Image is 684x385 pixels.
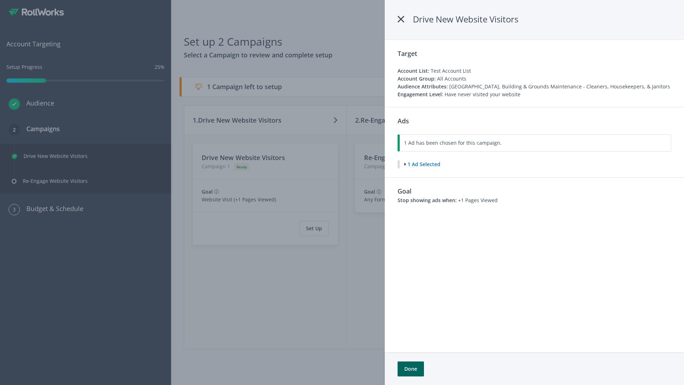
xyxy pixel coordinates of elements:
[398,83,448,90] span: Audience Attributes:
[431,67,471,74] span: Test Account List
[398,116,409,126] h3: Ads
[398,197,457,204] b: Stop showing ads when:
[398,48,671,58] h3: Target
[437,75,466,82] span: All Accounts
[398,91,443,98] span: Engagement Level:
[404,139,502,146] span: 1 Ad has been chosen for this campaign.
[413,13,518,25] span: Drive New Website Visitors
[398,75,436,82] span: Account Group:
[398,196,671,204] p: +1 Pages Viewed
[398,67,429,74] span: Account List:
[445,91,520,98] span: Have never visited your website
[449,83,670,90] span: [GEOGRAPHIC_DATA], Building & Grounds Maintenance - Cleaners, Housekeepers, & Janitors
[404,160,441,169] button: 1 Ad Selected
[398,186,411,196] h3: Goal
[398,361,424,376] button: Done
